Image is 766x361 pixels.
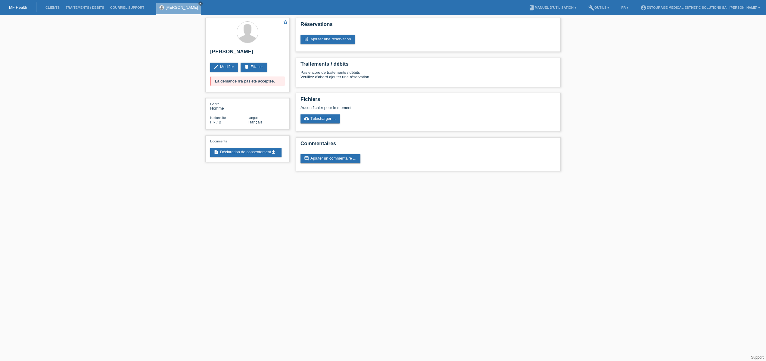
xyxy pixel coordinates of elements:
span: France / B / 01.10.2022 [210,120,221,124]
div: Pas encore de traitements / débits Veuillez d'abord ajouter une réservation. [300,70,556,84]
i: cloud_upload [304,116,309,121]
a: deleteEffacer [241,63,267,72]
h2: Fichiers [300,96,556,105]
i: account_circle [640,5,646,11]
a: MF Health [9,5,27,10]
a: bookManuel d’utilisation ▾ [526,6,579,9]
h2: Traitements / débits [300,61,556,70]
i: star_border [283,20,288,25]
i: book [529,5,535,11]
a: descriptionDéclaration de consentementget_app [210,148,282,157]
span: Genre [210,102,220,106]
a: star_border [283,20,288,26]
span: Nationalité [210,116,226,120]
a: Traitements / débits [63,6,107,9]
a: close [198,2,203,6]
a: cloud_uploadTélécharger ... [300,114,340,123]
i: get_app [271,150,276,154]
i: delete [244,64,249,69]
i: build [588,5,594,11]
a: [PERSON_NAME] [166,5,198,10]
a: commentAjouter un commentaire ... [300,154,360,163]
a: Courriel Support [107,6,147,9]
span: Langue [248,116,259,120]
a: Support [751,355,764,359]
div: Aucun fichier pour le moment [300,105,484,110]
i: comment [304,156,309,161]
h2: Commentaires [300,141,556,150]
i: close [199,2,202,5]
i: post_add [304,37,309,42]
h2: [PERSON_NAME] [210,49,285,58]
a: account_circleENTOURAGE Medical Esthetic Solutions SA - [PERSON_NAME] ▾ [637,6,763,9]
a: buildOutils ▾ [585,6,612,9]
a: Clients [42,6,63,9]
span: Français [248,120,263,124]
i: description [214,150,219,154]
a: FR ▾ [618,6,631,9]
div: Homme [210,101,248,110]
i: edit [214,64,219,69]
a: editModifier [210,63,238,72]
h2: Réservations [300,21,556,30]
a: post_addAjouter une réservation [300,35,355,44]
div: La demande n'a pas été acceptée. [210,76,285,86]
span: Documents [210,139,227,143]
